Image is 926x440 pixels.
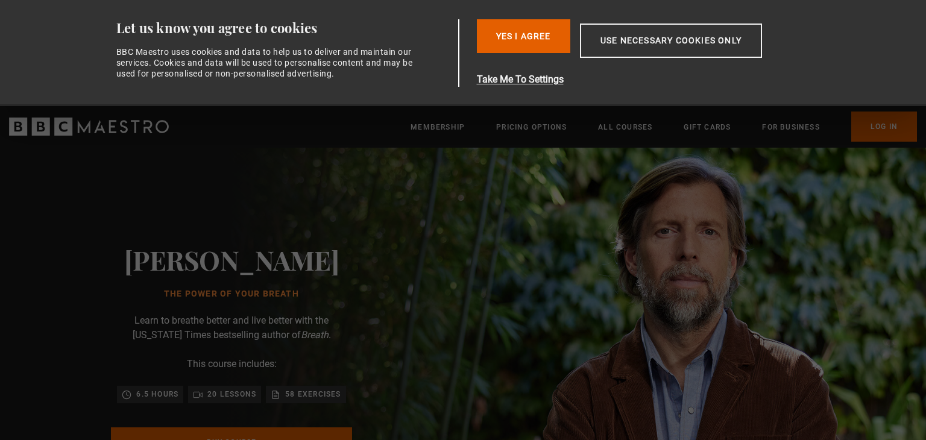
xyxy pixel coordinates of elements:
p: 6.5 hours [136,388,178,400]
div: BBC Maestro uses cookies and data to help us to deliver and maintain our services. Cookies and da... [116,46,420,80]
a: All Courses [598,121,652,133]
h2: [PERSON_NAME] [124,244,339,275]
svg: BBC Maestro [9,118,169,136]
p: 20 lessons [207,388,256,400]
p: 58 exercises [285,388,341,400]
div: Let us know you agree to cookies [116,19,454,37]
a: For business [762,121,819,133]
p: Learn to breathe better and live better with the [US_STATE] Times bestselling author of . [111,313,352,342]
a: Log In [851,112,917,142]
i: Breath [301,329,329,341]
button: Yes I Agree [477,19,570,53]
nav: Primary [411,112,917,142]
p: This course includes: [187,357,277,371]
a: Pricing Options [496,121,567,133]
h1: The Power of Your Breath [124,289,339,299]
button: Use necessary cookies only [580,24,762,58]
a: Gift Cards [684,121,731,133]
button: Take Me To Settings [477,72,819,87]
a: Membership [411,121,465,133]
